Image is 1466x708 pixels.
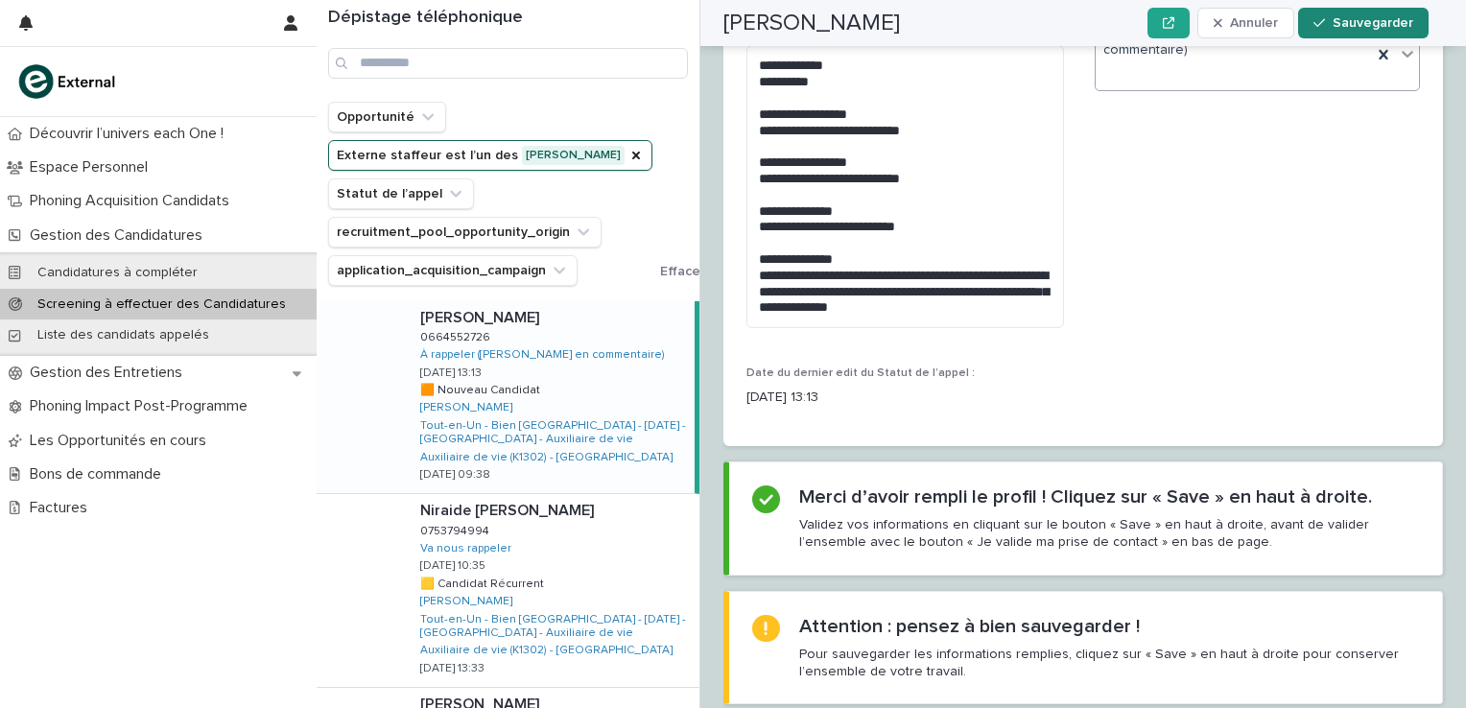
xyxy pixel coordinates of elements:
[317,301,699,495] a: [PERSON_NAME][PERSON_NAME] 06645527260664552726 À rappeler ([PERSON_NAME] en commentaire) [DATE] ...
[1298,8,1429,38] button: Sauvegarder
[22,192,245,210] p: Phoning Acquisition Candidats
[799,516,1419,551] p: Validez vos informations en cliquant sur le bouton « Save » en haut à droite, avant de valider l’...
[22,125,239,143] p: Découvrir l’univers each One !
[420,521,493,538] p: 0753794994
[22,364,198,382] p: Gestion des Entretiens
[420,348,665,362] a: À rappeler ([PERSON_NAME] en commentaire)
[420,349,665,361] font: À rappeler ([PERSON_NAME] en commentaire)
[799,615,1140,638] h2: Attention : pensez à bien sauvegarder !
[420,380,544,397] p: 🟧 Nouveau Candidat
[746,388,1072,408] p: [DATE] 13:13
[22,499,103,517] p: Factures
[420,366,482,380] p: [DATE] 13:13
[420,542,511,555] a: Va nous rappeler
[652,257,800,286] button: Effacer tous les filtres
[22,432,222,450] p: Les Opportunités en cours
[660,265,800,278] span: Effacer tous les filtres
[420,574,548,591] p: 🟨 Candidat Récurrent
[22,265,213,281] p: Candidatures à compléter
[328,48,688,79] input: Rechercher
[799,485,1372,508] h2: Merci d’avoir rempli le profil ! Cliquez sur « Save » en haut à droite.
[420,559,485,573] p: [DATE] 10:35
[1230,16,1278,30] span: Annuler
[723,10,900,37] h2: [PERSON_NAME]
[420,452,673,463] font: Auxiliaire de vie (K1302) - [GEOGRAPHIC_DATA]
[420,401,512,414] a: [PERSON_NAME]
[420,596,512,607] font: [PERSON_NAME]
[328,140,652,171] button: Externe staffeur
[420,419,687,447] a: Tout-en-Un - Bien [GEOGRAPHIC_DATA] - [DATE] - [GEOGRAPHIC_DATA] - Auxiliaire de vie
[420,451,673,464] a: Auxiliaire de vie (K1302) - [GEOGRAPHIC_DATA]
[799,646,1419,680] p: Pour sauvegarder les informations remplies, cliquez sur « Save » en haut à droite pour conserver ...
[328,178,474,209] button: Statut de l’appel
[420,402,512,413] font: [PERSON_NAME]
[420,543,511,555] font: Va nous rappeler
[22,158,163,177] p: Espace Personnel
[420,644,673,657] a: Auxiliaire de vie (K1302) - [GEOGRAPHIC_DATA]
[22,226,218,245] p: Gestion des Candidatures
[420,614,686,639] font: Tout-en-Un - Bien [GEOGRAPHIC_DATA] - [DATE] - [GEOGRAPHIC_DATA] - Auxiliaire de vie
[328,255,578,286] button: application_acquisition_campaign
[420,595,512,608] a: [PERSON_NAME]
[1197,8,1294,38] button: Annuler
[328,102,446,132] button: Opportunité
[317,494,699,688] a: Niraide [PERSON_NAME]Niraide [PERSON_NAME] 07537949940753794994 Va nous rappeler [DATE] 10:35🟨 Ca...
[420,613,692,641] a: Tout-en-Un - Bien [GEOGRAPHIC_DATA] - [DATE] - [GEOGRAPHIC_DATA] - Auxiliaire de vie
[420,327,494,344] p: 0664552726
[22,296,301,313] p: Screening à effectuer des Candidatures
[420,662,485,675] p: [DATE] 13:33
[22,397,263,415] p: Phoning Impact Post-Programme
[420,645,673,656] font: Auxiliaire de vie (K1302) - [GEOGRAPHIC_DATA]
[328,217,602,248] button: recruitment_pool_opportunity_origin
[420,498,598,520] p: Niraide [PERSON_NAME]
[328,8,688,29] h1: Dépistage téléphonique
[420,305,543,327] p: [PERSON_NAME]
[15,62,121,101] img: bc51vvfgR2QLHU84CWIQ
[22,465,177,484] p: Bons de commande
[1333,16,1413,30] span: Sauvegarder
[420,420,686,445] font: Tout-en-Un - Bien [GEOGRAPHIC_DATA] - [DATE] - [GEOGRAPHIC_DATA] - Auxiliaire de vie
[22,327,225,343] p: Liste des candidats appelés
[420,468,490,482] p: [DATE] 09:38
[746,367,975,379] span: Date du dernier edit du Statut de l’appel :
